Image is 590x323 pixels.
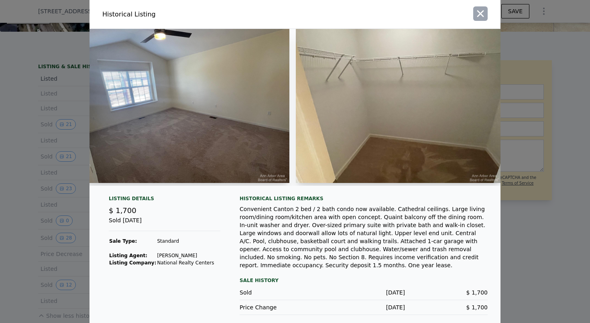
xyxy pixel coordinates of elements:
span: $ 1,700 [466,304,488,311]
div: Sale History [240,276,488,285]
td: Standard [157,238,214,245]
img: Property Img [296,29,501,183]
div: Convenient Canton 2 bed / 2 bath condo now available. Cathedral ceilings. Large living room/dinin... [240,205,488,269]
div: Sold [240,288,322,297]
strong: Listing Agent: [109,253,147,258]
td: [PERSON_NAME] [157,252,214,259]
div: Historical Listing [102,10,292,19]
div: Historical Listing remarks [240,195,488,202]
div: Price Change [240,303,322,311]
div: [DATE] [322,303,405,311]
strong: Sale Type: [109,238,137,244]
div: [DATE] [322,288,405,297]
div: Sold [DATE] [109,216,220,231]
td: National Realty Centers [157,259,214,266]
span: $ 1,700 [109,206,136,215]
div: Listing Details [109,195,220,205]
span: $ 1,700 [466,289,488,296]
strong: Listing Company: [109,260,156,266]
img: Property Img [84,29,289,183]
